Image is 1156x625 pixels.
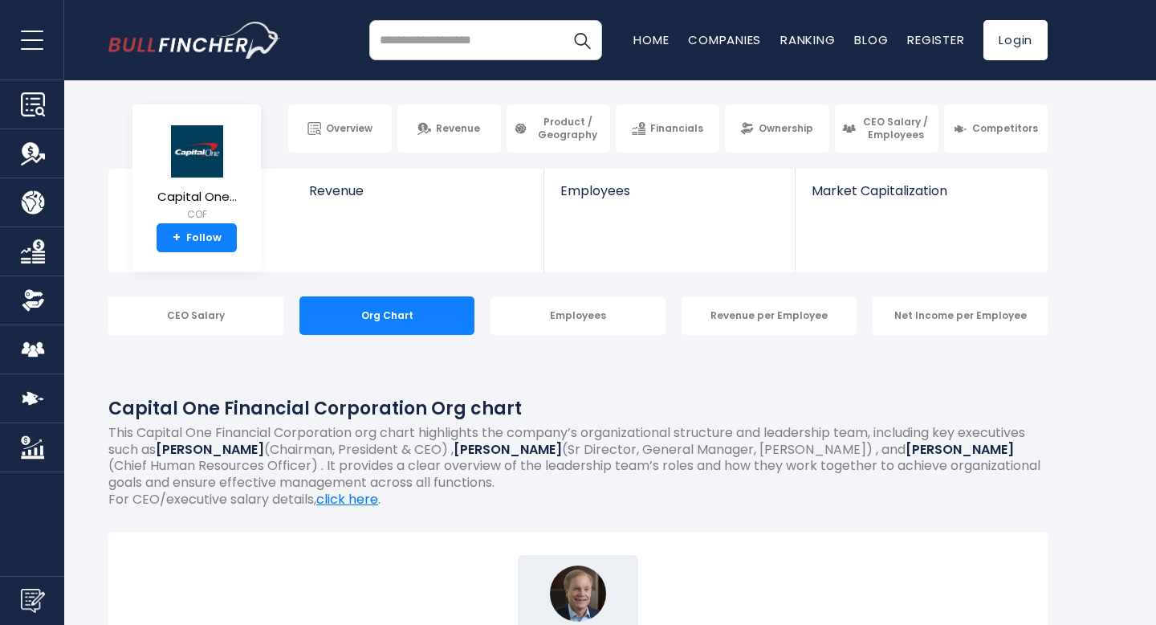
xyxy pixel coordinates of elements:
a: Go to homepage [108,22,281,59]
span: Market Capitalization [812,183,1030,198]
span: Overview [326,122,372,135]
a: Employees [544,169,794,226]
span: Ownership [759,122,813,135]
a: +Follow [157,223,237,252]
img: bullfincher logo [108,22,281,59]
p: This Capital One Financial Corporation org chart highlights the company’s organizational structur... [108,425,1048,492]
img: Ownership [21,288,45,312]
div: CEO Salary [108,296,283,335]
a: Ownership [725,104,828,153]
span: CEO Salary / Employees [861,116,931,141]
a: Overview [288,104,392,153]
p: For CEO/executive salary details, . [108,492,1048,509]
div: Revenue per Employee [682,296,857,335]
button: Search [562,20,602,60]
b: [PERSON_NAME] [454,440,562,459]
a: Product / Geography [507,104,610,153]
a: Competitors [944,104,1048,153]
a: Ranking [780,31,835,48]
a: Blog [854,31,888,48]
span: Employees [560,183,778,198]
img: Richard D. Fairbank [550,566,606,622]
div: Org Chart [299,296,474,335]
span: Product / Geography [532,116,603,141]
a: Revenue [293,169,544,226]
a: CEO Salary / Employees [835,104,938,153]
h1: Capital One Financial Corporation Org chart [108,395,1048,422]
a: Revenue [397,104,501,153]
div: Employees [490,296,666,335]
a: Register [907,31,964,48]
a: click here [316,490,378,509]
small: COF [157,207,237,222]
a: Market Capitalization [796,169,1046,226]
span: Financials [650,122,703,135]
span: Revenue [309,183,528,198]
a: Home [633,31,669,48]
a: Companies [688,31,761,48]
a: Capital One... COF [157,124,238,224]
strong: + [173,231,181,245]
a: Login [983,20,1048,60]
a: Financials [616,104,719,153]
span: Competitors [972,122,1038,135]
span: Capital One... [157,190,237,204]
div: Net Income per Employee [873,296,1048,335]
span: Revenue [436,122,480,135]
b: [PERSON_NAME] [906,440,1014,459]
b: [PERSON_NAME] [156,440,264,459]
